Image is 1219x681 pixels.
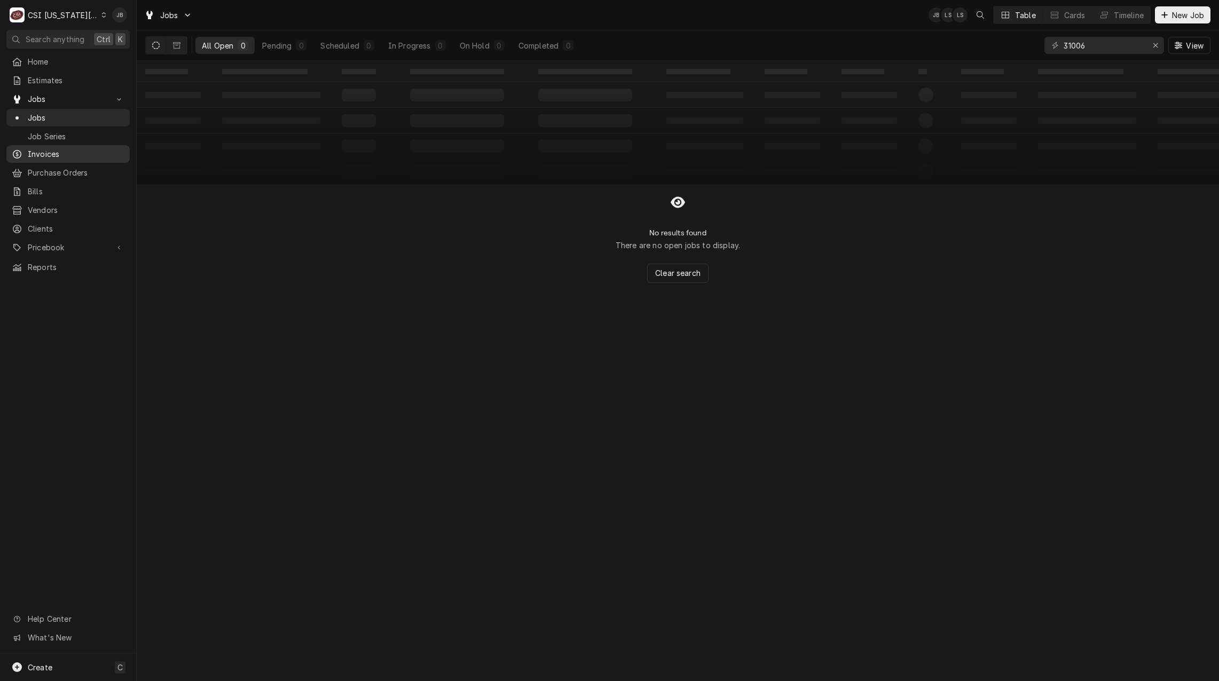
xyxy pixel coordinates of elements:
[953,7,968,22] div: Lindy Springer's Avatar
[6,53,130,70] a: Home
[6,201,130,219] a: Vendors
[28,632,123,643] span: What's New
[1064,37,1144,54] input: Keyword search
[6,610,130,628] a: Go to Help Center
[961,69,1004,74] span: ‌
[97,34,111,45] span: Ctrl
[460,40,490,51] div: On Hold
[6,109,130,126] a: Jobs
[26,34,84,45] span: Search anything
[28,148,124,160] span: Invoices
[388,40,431,51] div: In Progress
[518,40,559,51] div: Completed
[929,7,943,22] div: Joshua Bennett's Avatar
[137,61,1219,185] table: All Open Jobs List Loading
[649,228,706,237] h2: No results found
[941,7,956,22] div: LS
[28,613,123,624] span: Help Center
[437,40,444,51] div: 0
[6,145,130,163] a: Invoices
[1155,6,1210,23] button: New Job
[666,69,730,74] span: ‌
[28,75,124,86] span: Estimates
[28,10,98,21] div: CSI [US_STATE][GEOGRAPHIC_DATA]
[10,7,25,22] div: CSI Kansas City's Avatar
[28,167,124,178] span: Purchase Orders
[28,131,124,142] span: Job Series
[6,220,130,237] a: Clients
[538,69,632,74] span: ‌
[6,629,130,646] a: Go to What's New
[918,69,927,74] span: ‌
[117,662,123,673] span: C
[298,40,304,51] div: 0
[410,69,504,74] span: ‌
[28,204,124,216] span: Vendors
[240,40,246,51] div: 0
[929,7,943,22] div: JB
[841,69,884,74] span: ‌
[28,56,124,67] span: Home
[6,128,130,145] a: Job Series
[112,7,127,22] div: Joshua Bennett's Avatar
[10,7,25,22] div: C
[28,262,124,273] span: Reports
[953,7,968,22] div: LS
[118,34,123,45] span: K
[28,223,124,234] span: Clients
[6,183,130,200] a: Bills
[1015,10,1036,21] div: Table
[112,7,127,22] div: JB
[28,663,52,672] span: Create
[496,40,502,51] div: 0
[28,93,108,105] span: Jobs
[6,164,130,181] a: Purchase Orders
[941,7,956,22] div: Lindy Springer's Avatar
[1147,37,1164,54] button: Erase input
[366,40,372,51] div: 0
[1064,10,1086,21] div: Cards
[1038,69,1123,74] span: ‌
[6,239,130,256] a: Go to Pricebook
[1184,40,1206,51] span: View
[6,30,130,49] button: Search anythingCtrlK
[222,69,308,74] span: ‌
[202,40,233,51] div: All Open
[565,40,571,51] div: 0
[160,10,178,21] span: Jobs
[972,6,989,23] button: Open search
[6,72,130,89] a: Estimates
[1168,37,1210,54] button: View
[145,69,188,74] span: ‌
[28,242,108,253] span: Pricebook
[1170,10,1206,21] span: New Job
[6,90,130,108] a: Go to Jobs
[1114,10,1144,21] div: Timeline
[342,69,376,74] span: ‌
[320,40,359,51] div: Scheduled
[647,264,709,283] button: Clear search
[28,112,124,123] span: Jobs
[262,40,292,51] div: Pending
[653,267,703,279] span: Clear search
[765,69,807,74] span: ‌
[6,258,130,276] a: Reports
[140,6,196,24] a: Go to Jobs
[616,240,740,251] p: There are no open jobs to display.
[28,186,124,197] span: Bills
